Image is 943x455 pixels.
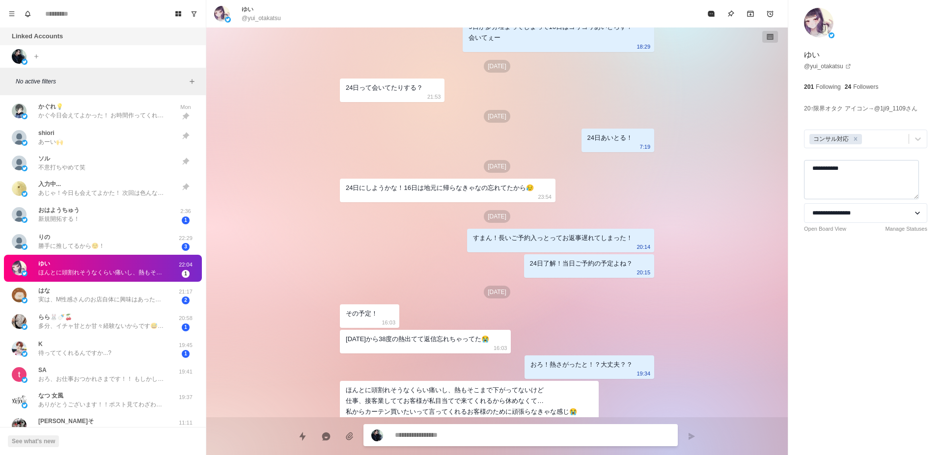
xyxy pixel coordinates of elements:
p: 24 [845,82,851,91]
p: ゆい [804,49,820,61]
p: 21:17 [173,288,198,296]
img: picture [804,8,833,37]
button: Archive [741,4,760,24]
img: picture [12,181,27,196]
span: 1 [182,323,190,331]
button: Add account [30,51,42,62]
div: 24日了解！当日ご予約の予定よね？ [530,258,633,269]
img: picture [12,49,27,64]
img: picture [22,402,28,408]
p: [DATE] [484,286,510,298]
button: Add filters [186,76,198,87]
p: はな [38,286,50,295]
button: Show unread conversations [186,6,202,22]
p: 実は、M性感さんのお店自体に興味はあったのですが、利用するのが少し怖かったのです。 そんな中、同じ福岡出身であることと、皆様の口コミを読んで[PERSON_NAME]さんのことが気になりました。... [38,295,166,304]
p: Following [816,82,841,91]
div: コンサル対応 [810,134,850,144]
p: ほんとに頭割れそうなくらい痛いし、熱もそこまで下がってないけど 仕事、接客業しててお客様が私目当てで来てくれるから休めなくて… 私からカーテン買いたいって言ってくれるお客様のために頑張らなきゃな感じ😭 [38,268,166,277]
img: picture [22,165,28,171]
p: あじゃ！今日も会えてよかた！ 次回は色んな場所と姿勢ね笑 また会いたい！ [38,188,166,197]
img: picture [829,32,834,38]
img: picture [22,270,28,276]
img: picture [12,207,27,222]
img: picture [22,191,28,197]
p: shiori [38,129,55,137]
button: See what's new [8,435,59,447]
p: Linked Accounts [12,31,63,41]
img: picture [12,341,27,356]
p: 23:54 [538,191,552,202]
p: ありがとうございます！！ポスト見てわざわざご連絡していただけて嬉しさ満点でござ🙌 のんびりしてきます！ [38,400,166,409]
img: picture [12,393,27,407]
p: ︎︎︎︎おはようちゅう [38,206,80,214]
p: 多分、イチャ甘とか甘々経験ないからです😅笑 夢でも嫉妬されてボコボコにされる私って一体……😂なんなんでしょう うへへへへ🤤🤤🩷もうどんどん、妄想しちゃいます笑 [38,321,166,330]
p: 20↑限界オタク アイコン→@1ji9_1109さん [804,103,917,114]
p: ゆい [242,5,253,14]
p: 不意打ちやめて笑 [38,163,85,172]
button: Quick replies [293,427,312,446]
p: 2:36 [173,207,198,215]
img: picture [12,314,27,329]
p: 20:58 [173,314,198,322]
p: 新規開拓する！ [38,214,80,223]
p: 22:29 [173,234,198,242]
img: picture [22,351,28,357]
p: Followers [853,82,878,91]
img: picture [12,234,27,249]
p: ゆい [38,259,50,268]
div: 24日あいとる！ [587,133,633,143]
img: picture [22,244,28,250]
img: picture [22,59,28,65]
button: Add reminder [760,4,780,24]
img: picture [22,140,28,146]
p: 19:41 [173,368,198,376]
p: 勝手に推してるから☺️！ [38,241,105,250]
img: picture [12,130,27,145]
img: picture [12,156,27,170]
p: りの [38,233,50,241]
div: Remove コンサル対応 [850,134,861,144]
p: 16:03 [494,343,507,353]
p: 19:45 [173,341,198,349]
div: [DATE]から38度の熱出てて返信忘れちゃってた😭 [346,334,489,345]
a: @yui_otakatsu [804,62,851,71]
div: 24日って会いてたりする？ [346,82,423,93]
img: picture [12,288,27,302]
p: 11:11 [173,419,198,427]
p: 待っててくれるんですか...? [38,348,111,357]
button: Reply with AI [316,427,336,446]
button: Menu [4,6,20,22]
img: picture [22,324,28,330]
p: @yui_otakatsu [242,14,281,23]
p: ソル [38,154,50,163]
p: Mon [173,103,198,111]
img: picture [22,217,28,223]
span: 2 [182,296,190,304]
p: No active filters [16,77,186,86]
div: 24日にしようかな！16日は地元に帰らなきゃなの忘れてたから😥 [346,183,534,193]
span: 1 [182,350,190,358]
p: [DATE] [484,210,510,223]
span: 1 [182,270,190,278]
div: すまん！長いご予約入っとってお返事遅れてしまった！ [473,233,633,243]
img: picture [12,418,27,433]
a: Manage Statuses [885,225,927,233]
p: [DATE] [484,110,510,123]
p: 18:29 [637,41,650,52]
button: Pin [721,4,741,24]
p: らら🐰🍼🍒 [38,313,72,321]
p: [PERSON_NAME]そ [38,417,94,426]
p: SA [38,366,47,375]
p: 21:53 [427,91,441,102]
button: Notifications [20,6,35,22]
p: K [38,340,43,348]
p: 22:04 [173,261,198,269]
p: かぐ今日会えてよかった！ お時間作ってくれてありがとうね！🙌 自分で否定しとるけどかわいかったばい！◎ チクイキの時とかお腹押すだけで気持ちよくなったりとか、反応も声も好き！笑 次回首絞めもっと... [38,111,166,120]
p: 19:37 [173,393,198,401]
button: Mark as read [701,4,721,24]
button: Add media [340,427,360,446]
div: おろ！熱さがったと！？大丈夫？？ [530,359,633,370]
img: picture [12,104,27,118]
p: 20:14 [637,241,650,252]
span: 1 [182,216,190,224]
